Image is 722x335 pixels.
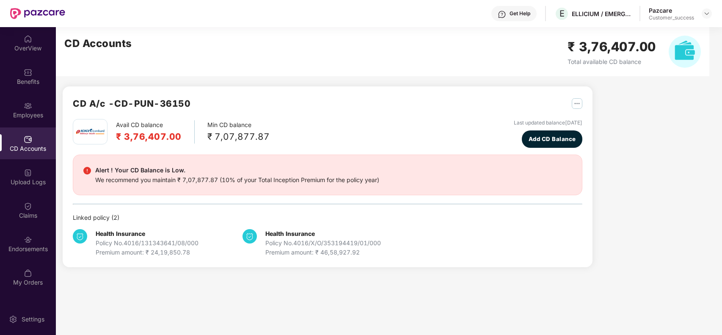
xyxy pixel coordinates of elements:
div: Min CD balance [207,120,270,144]
div: Last updated balance [DATE] [514,119,582,127]
div: Avail CD balance [116,120,195,144]
span: E [559,8,565,19]
div: Customer_success [649,14,694,21]
img: svg+xml;base64,PHN2ZyBpZD0iSG9tZSIgeG1sbnM9Imh0dHA6Ly93d3cudzMub3JnLzIwMDAvc3ZnIiB3aWR0aD0iMjAiIG... [24,35,32,43]
img: svg+xml;base64,PHN2ZyB4bWxucz0iaHR0cDovL3d3dy53My5vcmcvMjAwMC9zdmciIHdpZHRoPSIzNCIgaGVpZ2h0PSIzNC... [243,229,257,244]
div: ELLICIUM / EMERGYS SOLUTIONS PRIVATE LIMITED [572,10,631,18]
img: icici.png [74,126,106,137]
img: svg+xml;base64,PHN2ZyB4bWxucz0iaHR0cDovL3d3dy53My5vcmcvMjAwMC9zdmciIHdpZHRoPSIyNSIgaGVpZ2h0PSIyNS... [572,98,582,109]
div: Policy No. 4016/131343641/08/000 [96,238,198,248]
div: Get Help [510,10,530,17]
div: Pazcare [649,6,694,14]
span: Total available CD balance [568,58,641,65]
div: Settings [19,315,47,324]
div: Premium amount: ₹ 46,58,927.92 [265,248,381,257]
img: svg+xml;base64,PHN2ZyBpZD0iVXBsb2FkX0xvZ3MiIGRhdGEtbmFtZT0iVXBsb2FkIExvZ3MiIHhtbG5zPSJodHRwOi8vd3... [24,169,32,177]
h2: ₹ 3,76,407.00 [116,130,182,144]
img: svg+xml;base64,PHN2ZyBpZD0iTXlfT3JkZXJzIiBkYXRhLW5hbWU9Ik15IE9yZGVycyIgeG1sbnM9Imh0dHA6Ly93d3cudz... [24,269,32,277]
img: svg+xml;base64,PHN2ZyBpZD0iU2V0dGluZy0yMHgyMCIgeG1sbnM9Imh0dHA6Ly93d3cudzMub3JnLzIwMDAvc3ZnIiB3aW... [9,315,17,324]
img: svg+xml;base64,PHN2ZyB4bWxucz0iaHR0cDovL3d3dy53My5vcmcvMjAwMC9zdmciIHhtbG5zOnhsaW5rPSJodHRwOi8vd3... [669,36,701,68]
div: Alert ! Your CD Balance is Low. [95,165,379,175]
img: svg+xml;base64,PHN2ZyBpZD0iRW5kb3JzZW1lbnRzIiB4bWxucz0iaHR0cDovL3d3dy53My5vcmcvMjAwMC9zdmciIHdpZH... [24,235,32,244]
h2: CD Accounts [64,36,132,52]
img: New Pazcare Logo [10,8,65,19]
div: Premium amount: ₹ 24,19,850.78 [96,248,198,257]
div: Linked policy ( 2 ) [73,213,582,222]
img: svg+xml;base64,PHN2ZyBpZD0iQ2xhaW0iIHhtbG5zPSJodHRwOi8vd3d3LnczLm9yZy8yMDAwL3N2ZyIgd2lkdGg9IjIwIi... [24,202,32,210]
img: svg+xml;base64,PHN2ZyBpZD0iRGFuZ2VyX2FsZXJ0IiBkYXRhLW5hbWU9IkRhbmdlciBhbGVydCIgeG1sbnM9Imh0dHA6Ly... [83,167,91,174]
span: Add CD Balance [529,135,576,144]
img: svg+xml;base64,PHN2ZyBpZD0iRW1wbG95ZWVzIiB4bWxucz0iaHR0cDovL3d3dy53My5vcmcvMjAwMC9zdmciIHdpZHRoPS... [24,102,32,110]
div: ₹ 7,07,877.87 [207,130,270,144]
img: svg+xml;base64,PHN2ZyBpZD0iRHJvcGRvd24tMzJ4MzIiIHhtbG5zPSJodHRwOi8vd3d3LnczLm9yZy8yMDAwL3N2ZyIgd2... [703,10,710,17]
div: Policy No. 4016/X/O/353194419/01/000 [265,238,381,248]
button: Add CD Balance [522,130,582,148]
h2: ₹ 3,76,407.00 [568,37,656,57]
img: svg+xml;base64,PHN2ZyBpZD0iSGVscC0zMngzMiIgeG1sbnM9Imh0dHA6Ly93d3cudzMub3JnLzIwMDAvc3ZnIiB3aWR0aD... [498,10,506,19]
img: svg+xml;base64,PHN2ZyBpZD0iQmVuZWZpdHMiIHhtbG5zPSJodHRwOi8vd3d3LnczLm9yZy8yMDAwL3N2ZyIgd2lkdGg9Ij... [24,68,32,77]
div: We recommend you maintain ₹ 7,07,877.87 (10% of your Total Inception Premium for the policy year) [95,175,379,185]
b: Health Insurance [265,230,315,237]
img: svg+xml;base64,PHN2ZyB4bWxucz0iaHR0cDovL3d3dy53My5vcmcvMjAwMC9zdmciIHdpZHRoPSIzNCIgaGVpZ2h0PSIzNC... [73,229,87,244]
b: Health Insurance [96,230,145,237]
img: svg+xml;base64,PHN2ZyBpZD0iQ0RfQWNjb3VudHMiIGRhdGEtbmFtZT0iQ0QgQWNjb3VudHMiIHhtbG5zPSJodHRwOi8vd3... [24,135,32,144]
h2: CD A/c - CD-PUN-36150 [73,97,190,111]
